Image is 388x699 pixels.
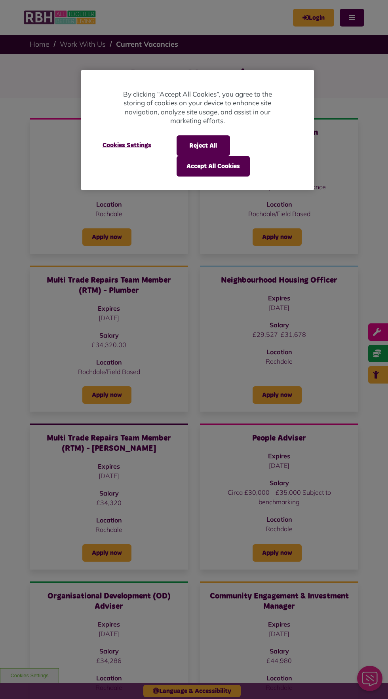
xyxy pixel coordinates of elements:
[5,2,30,28] div: Close Web Assistant
[177,135,230,156] button: Reject All
[93,135,161,155] button: Cookies Settings
[113,90,282,125] p: By clicking “Accept All Cookies”, you agree to the storing of cookies on your device to enhance s...
[81,70,314,190] div: Cookie banner
[177,156,250,177] button: Accept All Cookies
[81,70,314,190] div: Privacy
